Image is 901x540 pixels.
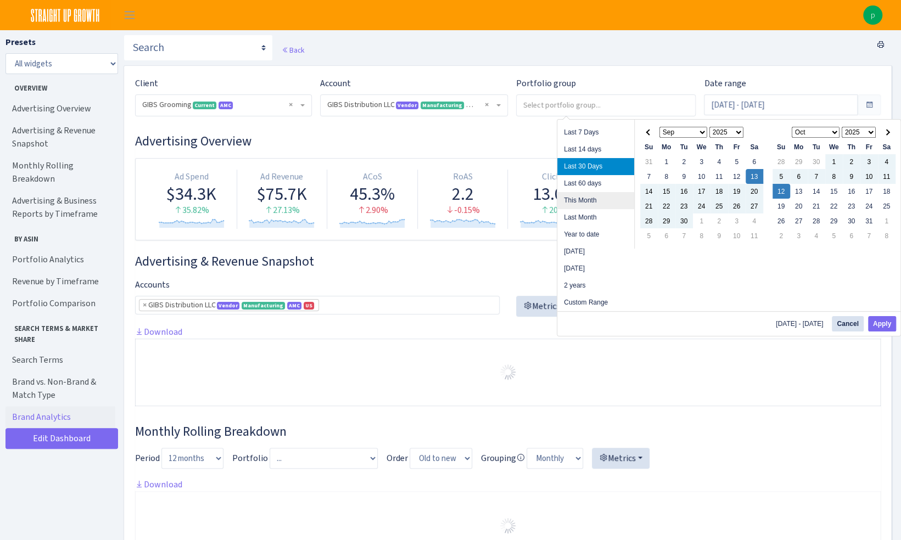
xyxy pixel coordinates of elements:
[658,184,675,199] td: 15
[773,199,790,213] td: 19
[675,154,693,169] td: 2
[5,249,115,271] a: Portfolio Analytics
[396,102,418,109] span: Vendor
[790,199,808,213] td: 20
[790,228,808,243] td: 3
[135,326,182,337] a: Download
[135,479,182,490] a: Download
[808,213,825,228] td: 28
[512,204,594,217] div: 20%
[640,199,658,213] td: 21
[878,213,896,228] td: 1
[860,199,878,213] td: 24
[843,184,860,199] td: 16
[790,154,808,169] td: 29
[825,169,843,184] td: 8
[422,204,503,217] div: -0.15%
[5,98,115,120] a: Advertising Overview
[808,139,825,154] th: Tu
[868,316,896,331] button: Apply
[878,139,896,154] th: Sa
[860,228,878,243] td: 7
[658,228,675,243] td: 6
[557,158,634,175] li: Last 30 Days
[878,199,896,213] td: 25
[557,260,634,277] li: [DATE]
[193,102,216,109] span: Current
[878,154,896,169] td: 4
[557,192,634,209] li: This Month
[710,169,728,184] td: 11
[843,228,860,243] td: 6
[860,154,878,169] td: 3
[825,228,843,243] td: 5
[843,139,860,154] th: Th
[675,228,693,243] td: 7
[5,36,36,49] label: Presets
[790,213,808,228] td: 27
[142,99,298,110] span: GIBS Grooming <span class="badge badge-success">Current</span><span class="badge badge-primary" d...
[332,183,413,204] div: 45.3%
[517,95,696,115] input: Select portfolio group...
[860,139,878,154] th: Fr
[135,254,881,269] h3: Widget #2
[320,77,351,90] label: Account
[728,213,746,228] td: 3
[746,184,763,199] td: 20
[658,139,675,154] th: Mo
[5,120,115,155] a: Advertising & Revenue Snapshot
[843,154,860,169] td: 2
[843,169,860,184] td: 9
[808,199,825,213] td: 21
[675,139,693,154] th: Tu
[746,228,763,243] td: 11
[5,190,115,225] a: Advertising & Business Reports by Timeframe
[5,349,115,371] a: Search Terms
[332,171,413,183] div: ACoS
[289,99,293,110] span: Remove all items
[557,294,634,311] li: Custom Range
[557,141,634,158] li: Last 14 days
[557,243,634,260] li: [DATE]
[282,45,304,55] a: Back
[5,428,118,449] a: Edit Dashboard
[116,6,143,24] button: Toggle navigation
[863,5,882,25] img: patrick
[557,209,634,226] li: Last Month
[843,213,860,228] td: 30
[710,184,728,199] td: 18
[499,363,517,381] img: Preloader
[5,371,115,406] a: Brand vs. Non-Brand & Match Type
[512,183,594,204] div: 13.0K
[675,213,693,228] td: 30
[387,452,408,465] label: Order
[135,424,881,440] h3: Widget #38
[219,102,233,109] span: AMC
[557,175,634,192] li: Last 60 days
[746,199,763,213] td: 27
[557,277,634,294] li: 2 years
[151,183,232,204] div: $34.3K
[860,184,878,199] td: 17
[421,102,464,109] span: Manufacturing
[481,452,525,465] label: Grouping
[242,204,323,217] div: 27.13%
[5,406,115,428] a: Brand Analytics
[242,302,285,310] span: Manufacturing
[693,199,710,213] td: 24
[499,517,517,535] img: Preloader
[808,169,825,184] td: 7
[728,228,746,243] td: 10
[422,171,503,183] div: RoAS
[557,124,634,141] li: Last 7 Days
[242,171,323,183] div: Ad Revenue
[658,199,675,213] td: 22
[135,133,881,149] h3: Widget #1
[242,183,323,204] div: $75.7K
[773,139,790,154] th: Su
[658,169,675,184] td: 8
[773,169,790,184] td: 5
[746,169,763,184] td: 13
[693,228,710,243] td: 8
[808,228,825,243] td: 4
